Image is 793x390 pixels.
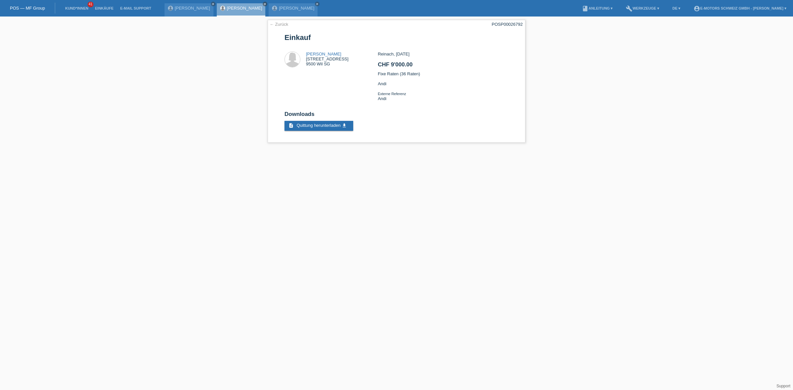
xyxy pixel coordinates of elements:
[776,384,790,388] a: Support
[492,22,523,27] div: POSP00026792
[92,6,117,10] a: Einkäufe
[378,92,406,96] span: Externe Referenz
[10,6,45,11] a: POS — MF Group
[279,6,314,11] a: [PERSON_NAME]
[306,52,341,56] a: [PERSON_NAME]
[175,6,210,11] a: [PERSON_NAME]
[270,22,288,27] a: ← Zurück
[626,5,632,12] i: build
[297,123,341,128] span: Quittung herunterladen
[284,33,509,42] h1: Einkauf
[263,2,267,6] a: close
[582,5,588,12] i: book
[342,123,347,128] i: get_app
[227,6,262,11] a: [PERSON_NAME]
[88,2,94,7] span: 41
[579,6,616,10] a: bookAnleitung ▾
[284,111,509,121] h2: Downloads
[669,6,684,10] a: DE ▾
[694,5,700,12] i: account_circle
[378,61,508,71] h2: CHF 9'000.00
[284,121,353,131] a: description Quittung herunterladen get_app
[211,2,215,6] a: close
[315,2,320,6] a: close
[62,6,92,10] a: Kund*innen
[623,6,662,10] a: buildWerkzeuge ▾
[306,52,349,66] div: [STREET_ADDRESS] 9500 Wil SG
[690,6,790,10] a: account_circleE-Motors Schweiz GmbH - [PERSON_NAME] ▾
[288,123,294,128] i: description
[378,52,508,106] div: Reinach, [DATE] Fixe Raten (36 Raten) Andi Andi
[117,6,155,10] a: E-Mail Support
